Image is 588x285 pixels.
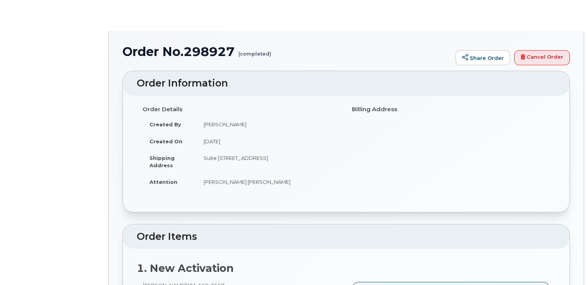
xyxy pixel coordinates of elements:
[150,138,182,144] strong: Created On
[150,121,181,127] strong: Created By
[197,149,340,173] td: Suite [STREET_ADDRESS]
[197,133,340,150] td: [DATE]
[122,45,452,58] h1: Order No.298927
[150,179,177,185] strong: Attention
[238,45,271,57] small: (completed)
[143,106,340,113] h4: Order Details
[455,50,510,66] a: Share Order
[197,116,340,133] td: [PERSON_NAME]
[137,262,234,275] strong: 1. New Activation
[137,78,556,89] h2: Order Information
[197,173,340,190] td: [PERSON_NAME] [PERSON_NAME]
[352,106,550,113] h4: Billing Address
[514,50,570,66] a: Cancel Order
[150,155,175,168] strong: Shipping Address
[137,231,556,242] h2: Order Items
